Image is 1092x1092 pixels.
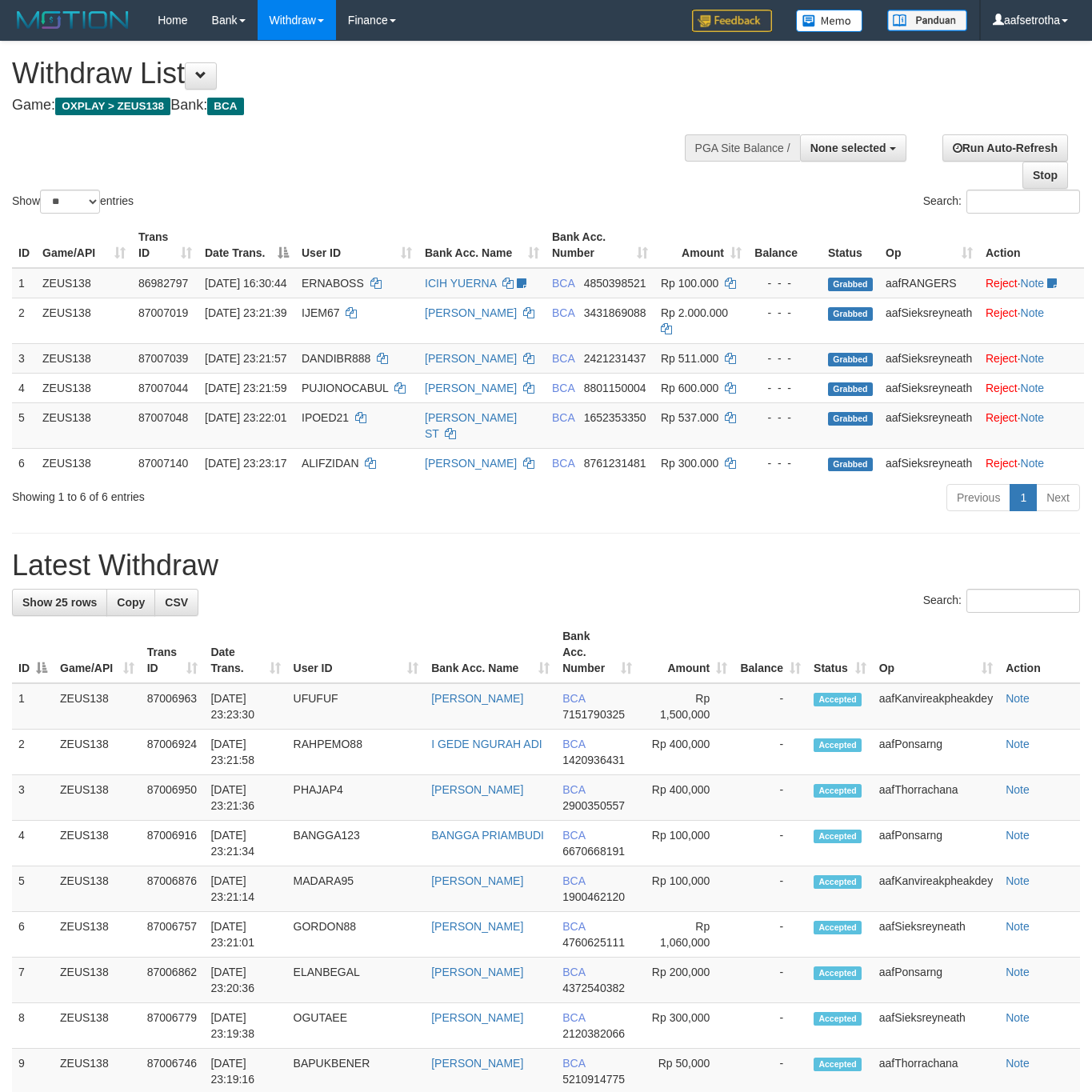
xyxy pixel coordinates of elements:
[22,596,97,609] span: Show 25 rows
[734,730,807,775] td: -
[54,821,141,866] td: ZEUS138
[204,730,286,775] td: [DATE] 23:21:58
[1021,306,1045,319] a: Note
[661,277,718,290] span: Rp 100.000
[36,222,132,268] th: Game/API: activate to sort column ascending
[204,866,286,912] td: [DATE] 23:21:14
[879,298,979,343] td: aafSieksreyneath
[141,622,205,683] th: Trans ID: activate to sort column ascending
[822,222,879,268] th: Status
[287,730,426,775] td: RAHPEMO88
[12,482,443,505] div: Showing 1 to 6 of 6 entries
[302,352,370,365] span: DANDIBR888
[734,821,807,866] td: -
[552,352,574,365] span: BCA
[873,622,999,683] th: Op: activate to sort column ascending
[979,222,1084,268] th: Action
[923,190,1080,214] label: Search:
[748,222,822,268] th: Balance
[12,683,54,730] td: 1
[54,866,141,912] td: ZEUS138
[204,958,286,1003] td: [DATE] 23:20:36
[12,912,54,958] td: 6
[754,380,815,396] div: - - -
[734,775,807,821] td: -
[205,411,286,424] span: [DATE] 23:22:01
[431,920,523,933] a: [PERSON_NAME]
[562,783,585,796] span: BCA
[734,866,807,912] td: -
[204,1003,286,1049] td: [DATE] 23:19:38
[562,890,625,903] span: Copy 1900462120 to clipboard
[552,457,574,470] span: BCA
[873,775,999,821] td: aafThorrachana
[207,98,243,115] span: BCA
[814,784,862,798] span: Accepted
[12,775,54,821] td: 3
[552,277,574,290] span: BCA
[141,775,205,821] td: 87006950
[546,222,654,268] th: Bank Acc. Number: activate to sort column ascending
[55,98,170,115] span: OXPLAY > ZEUS138
[117,596,145,609] span: Copy
[562,799,625,812] span: Copy 2900350557 to clipboard
[418,222,546,268] th: Bank Acc. Name: activate to sort column ascending
[661,411,718,424] span: Rp 537.000
[12,550,1080,582] h1: Latest Withdraw
[141,730,205,775] td: 87006924
[1006,920,1030,933] a: Note
[431,1011,523,1024] a: [PERSON_NAME]
[12,821,54,866] td: 4
[584,382,646,394] span: Copy 8801150004 to clipboard
[638,1003,734,1049] td: Rp 300,000
[54,683,141,730] td: ZEUS138
[814,966,862,980] span: Accepted
[584,457,646,470] span: Copy 8761231481 to clipboard
[584,411,646,424] span: Copy 1652353350 to clipboard
[36,343,132,373] td: ZEUS138
[814,921,862,934] span: Accepted
[1006,692,1030,705] a: Note
[425,382,517,394] a: [PERSON_NAME]
[431,874,523,887] a: [PERSON_NAME]
[986,382,1018,394] a: Reject
[205,457,286,470] span: [DATE] 23:23:17
[966,190,1080,214] input: Search:
[562,845,625,858] span: Copy 6670668191 to clipboard
[692,10,772,32] img: Feedback.jpg
[562,829,585,842] span: BCA
[12,373,36,402] td: 4
[1006,783,1030,796] a: Note
[562,874,585,887] span: BCA
[12,268,36,298] td: 1
[734,622,807,683] th: Balance: activate to sort column ascending
[734,1003,807,1049] td: -
[562,1011,585,1024] span: BCA
[154,589,198,616] a: CSV
[986,306,1018,319] a: Reject
[814,738,862,752] span: Accepted
[999,622,1080,683] th: Action
[552,306,574,319] span: BCA
[638,730,734,775] td: Rp 400,000
[431,783,523,796] a: [PERSON_NAME]
[873,683,999,730] td: aafKanvireakpheakdey
[12,1003,54,1049] td: 8
[638,775,734,821] td: Rp 400,000
[638,958,734,1003] td: Rp 200,000
[562,982,625,994] span: Copy 4372540382 to clipboard
[562,920,585,933] span: BCA
[873,730,999,775] td: aafPonsarng
[1006,738,1030,750] a: Note
[431,738,542,750] a: I GEDE NGURAH ADI
[36,298,132,343] td: ZEUS138
[1021,277,1045,290] a: Note
[54,912,141,958] td: ZEUS138
[986,457,1018,470] a: Reject
[12,58,712,90] h1: Withdraw List
[36,268,132,298] td: ZEUS138
[12,589,107,616] a: Show 25 rows
[287,958,426,1003] td: ELANBEGAL
[1021,382,1045,394] a: Note
[979,448,1084,478] td: ·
